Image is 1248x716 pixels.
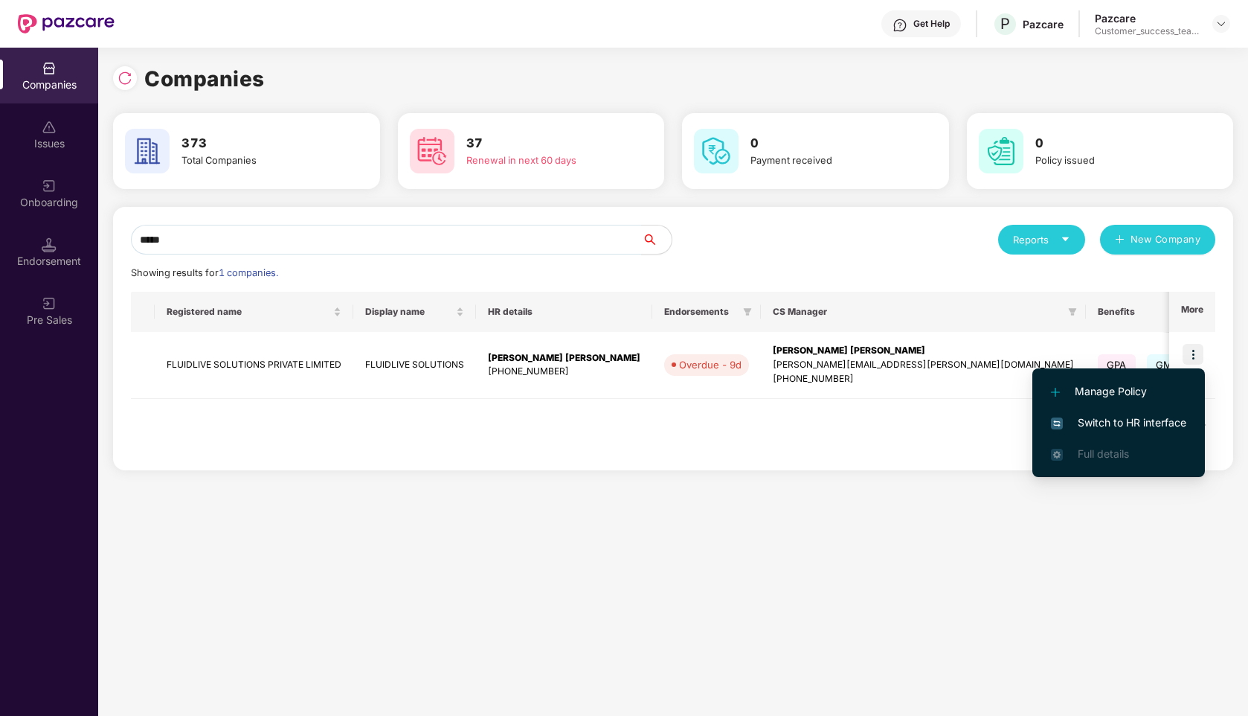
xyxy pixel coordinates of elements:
img: svg+xml;base64,PHN2ZyBpZD0iUmVsb2FkLTMyeDMyIiB4bWxucz0iaHR0cDovL3d3dy53My5vcmcvMjAwMC9zdmciIHdpZH... [118,71,132,86]
div: Renewal in next 60 days [466,153,624,168]
div: Overdue - 9d [679,357,742,372]
div: Policy issued [1035,153,1193,168]
span: Endorsements [664,306,737,318]
span: GPA [1098,354,1136,375]
img: svg+xml;base64,PHN2ZyB4bWxucz0iaHR0cDovL3d3dy53My5vcmcvMjAwMC9zdmciIHdpZHRoPSI2MCIgaGVpZ2h0PSI2MC... [979,129,1023,173]
th: HR details [476,292,652,332]
img: svg+xml;base64,PHN2ZyBpZD0iRHJvcGRvd24tMzJ4MzIiIHhtbG5zPSJodHRwOi8vd3d3LnczLm9yZy8yMDAwL3N2ZyIgd2... [1215,18,1227,30]
img: svg+xml;base64,PHN2ZyB4bWxucz0iaHR0cDovL3d3dy53My5vcmcvMjAwMC9zdmciIHdpZHRoPSIxNi4zNjMiIGhlaWdodD... [1051,449,1063,461]
div: Pazcare [1023,17,1064,31]
span: filter [740,303,755,321]
h3: 0 [1035,134,1193,153]
img: svg+xml;base64,PHN2ZyBpZD0iQ29tcGFuaWVzIiB4bWxucz0iaHR0cDovL3d3dy53My5vcmcvMjAwMC9zdmciIHdpZHRoPS... [42,61,57,76]
img: svg+xml;base64,PHN2ZyBpZD0iSGVscC0zMngzMiIgeG1sbnM9Imh0dHA6Ly93d3cudzMub3JnLzIwMDAvc3ZnIiB3aWR0aD... [892,18,907,33]
span: Showing results for [131,267,278,278]
span: search [641,234,672,246]
th: Benefits [1086,292,1219,332]
img: svg+xml;base64,PHN2ZyB3aWR0aD0iMTQuNSIgaGVpZ2h0PSIxNC41IiB2aWV3Qm94PSIwIDAgMTYgMTYiIGZpbGw9Im5vbm... [42,237,57,252]
img: svg+xml;base64,PHN2ZyB4bWxucz0iaHR0cDovL3d3dy53My5vcmcvMjAwMC9zdmciIHdpZHRoPSI2MCIgaGVpZ2h0PSI2MC... [125,129,170,173]
img: icon [1183,344,1203,365]
span: filter [743,307,752,316]
span: 1 companies. [219,267,278,278]
span: GMC [1147,354,1189,375]
h3: 373 [181,134,339,153]
h1: Companies [144,63,265,95]
img: svg+xml;base64,PHN2ZyB3aWR0aD0iMjAiIGhlaWdodD0iMjAiIHZpZXdCb3g9IjAgMCAyMCAyMCIgZmlsbD0ibm9uZSIgeG... [42,179,57,194]
div: [PERSON_NAME][EMAIL_ADDRESS][PERSON_NAME][DOMAIN_NAME] [773,358,1074,372]
h3: 0 [750,134,908,153]
div: [PERSON_NAME] [PERSON_NAME] [488,351,640,365]
h3: 37 [466,134,624,153]
img: svg+xml;base64,PHN2ZyB4bWxucz0iaHR0cDovL3d3dy53My5vcmcvMjAwMC9zdmciIHdpZHRoPSIxMi4yMDEiIGhlaWdodD... [1051,388,1060,397]
div: Get Help [913,18,950,30]
div: Total Companies [181,153,339,168]
img: New Pazcare Logo [18,14,115,33]
span: New Company [1130,232,1201,247]
span: Registered name [167,306,330,318]
th: More [1169,292,1215,332]
th: Display name [353,292,476,332]
td: FLUIDLIVE SOLUTIONS PRIVATE LIMITED [155,332,353,399]
img: svg+xml;base64,PHN2ZyBpZD0iSXNzdWVzX2Rpc2FibGVkIiB4bWxucz0iaHR0cDovL3d3dy53My5vcmcvMjAwMC9zdmciIH... [42,120,57,135]
button: plusNew Company [1100,225,1215,255]
span: Display name [365,306,453,318]
span: Switch to HR interface [1051,415,1186,431]
button: search [641,225,672,255]
span: caret-down [1061,234,1070,244]
div: Payment received [750,153,908,168]
span: Full details [1078,447,1129,460]
span: P [1000,15,1010,33]
div: [PHONE_NUMBER] [773,372,1074,386]
div: Customer_success_team_lead [1095,25,1199,37]
img: svg+xml;base64,PHN2ZyB4bWxucz0iaHR0cDovL3d3dy53My5vcmcvMjAwMC9zdmciIHdpZHRoPSI2MCIgaGVpZ2h0PSI2MC... [694,129,739,173]
img: svg+xml;base64,PHN2ZyB3aWR0aD0iMjAiIGhlaWdodD0iMjAiIHZpZXdCb3g9IjAgMCAyMCAyMCIgZmlsbD0ibm9uZSIgeG... [42,296,57,311]
div: Pazcare [1095,11,1199,25]
div: [PERSON_NAME] [PERSON_NAME] [773,344,1074,358]
img: svg+xml;base64,PHN2ZyB4bWxucz0iaHR0cDovL3d3dy53My5vcmcvMjAwMC9zdmciIHdpZHRoPSIxNiIgaGVpZ2h0PSIxNi... [1051,418,1063,429]
div: [PHONE_NUMBER] [488,365,640,379]
span: plus [1115,234,1125,246]
td: FLUIDLIVE SOLUTIONS [353,332,476,399]
span: Manage Policy [1051,383,1186,400]
span: filter [1068,307,1077,316]
th: Registered name [155,292,353,332]
span: filter [1065,303,1080,321]
span: CS Manager [773,306,1062,318]
div: Reports [1013,232,1070,247]
img: svg+xml;base64,PHN2ZyB4bWxucz0iaHR0cDovL3d3dy53My5vcmcvMjAwMC9zdmciIHdpZHRoPSI2MCIgaGVpZ2h0PSI2MC... [410,129,454,173]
